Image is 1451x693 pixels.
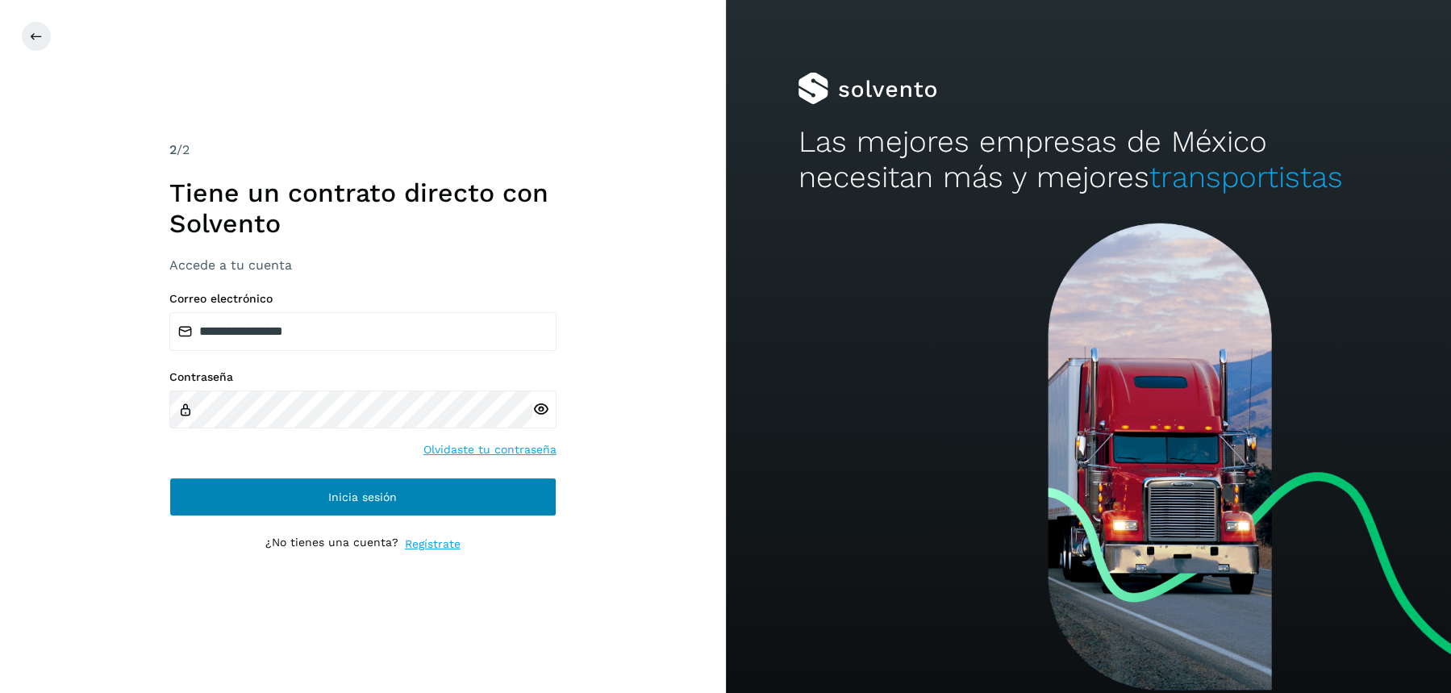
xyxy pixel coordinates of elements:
[169,177,557,240] h1: Tiene un contrato directo con Solvento
[169,257,557,273] h3: Accede a tu cuenta
[169,370,557,384] label: Contraseña
[423,441,557,458] a: Olvidaste tu contraseña
[1149,160,1342,194] span: transportistas
[405,536,461,553] a: Regístrate
[169,142,177,157] span: 2
[169,140,557,160] div: /2
[798,124,1378,196] h2: Las mejores empresas de México necesitan más y mejores
[169,478,557,516] button: Inicia sesión
[328,491,397,503] span: Inicia sesión
[265,536,398,553] p: ¿No tienes una cuenta?
[169,292,557,306] label: Correo electrónico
